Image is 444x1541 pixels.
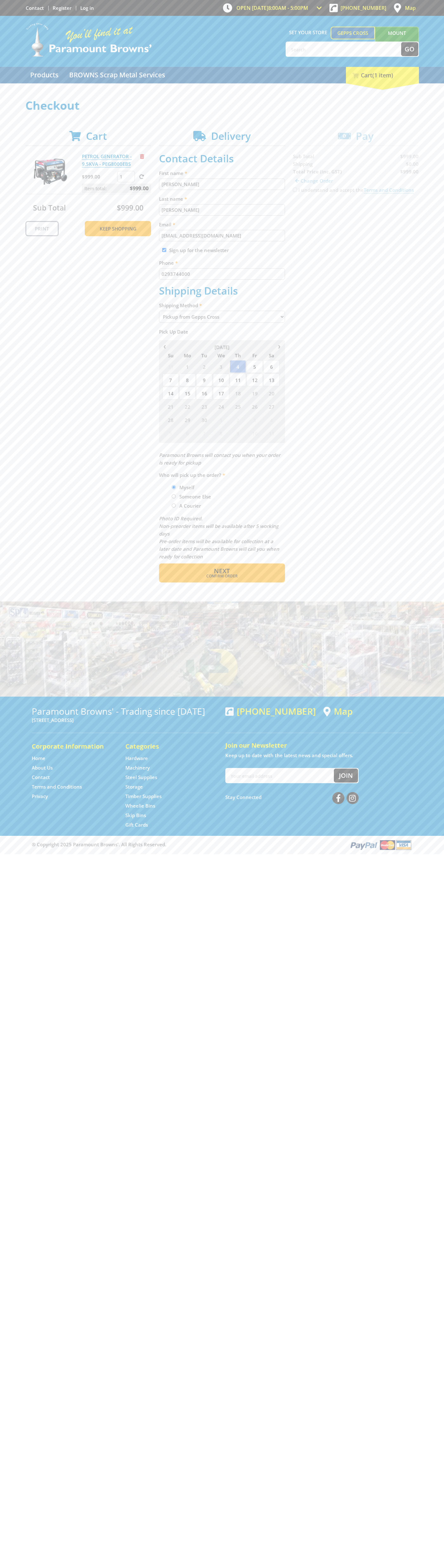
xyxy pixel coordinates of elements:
[225,741,413,750] h5: Join our Newsletter
[159,311,285,323] select: Please select a shipping method.
[172,494,176,498] input: Please select who will pick up the order.
[230,374,246,386] span: 11
[196,374,212,386] span: 9
[196,360,212,373] span: 2
[401,42,418,56] button: Go
[140,153,144,159] a: Remove from cart
[159,563,285,582] button: Next Confirm order
[177,491,213,502] label: Someone Else
[375,27,419,51] a: Mount [PERSON_NAME]
[247,351,263,360] span: Fr
[172,504,176,508] input: Please select who will pick up the order.
[179,427,195,439] span: 6
[263,427,280,439] span: 11
[213,374,229,386] span: 10
[117,203,143,213] span: $999.00
[211,129,251,143] span: Delivery
[213,360,229,373] span: 3
[213,427,229,439] span: 8
[331,27,375,39] a: Gepps Cross
[349,839,413,851] img: PayPal, Mastercard, Visa accepted
[247,360,263,373] span: 5
[268,4,308,11] span: 8:00am - 5:00pm
[179,413,195,426] span: 29
[125,822,148,828] a: Go to the Gift Cards page
[125,755,148,762] a: Go to the Hardware page
[125,764,150,771] a: Go to the Machinery page
[225,706,316,716] div: [PHONE_NUMBER]
[213,413,229,426] span: 1
[213,400,229,413] span: 24
[159,204,285,216] input: Please enter your last name.
[85,221,151,236] a: Keep Shopping
[263,400,280,413] span: 27
[247,427,263,439] span: 10
[125,803,155,809] a: Go to the Wheelie Bins page
[162,360,179,373] span: 31
[32,742,113,751] h5: Corporate Information
[230,351,246,360] span: Th
[125,774,157,781] a: Go to the Steel Supplies page
[226,769,334,783] input: Your email address
[33,203,66,213] span: Sub Total
[32,764,53,771] a: Go to the About Us page
[196,427,212,439] span: 7
[230,360,246,373] span: 4
[159,259,285,267] label: Phone
[32,774,50,781] a: Go to the Contact page
[64,67,170,83] a: Go to the BROWNS Scrap Metal Services page
[173,574,271,578] span: Confirm order
[159,195,285,203] label: Last name
[179,374,195,386] span: 8
[196,387,212,400] span: 16
[247,387,263,400] span: 19
[159,221,285,228] label: Email
[159,169,285,177] label: First name
[213,351,229,360] span: We
[213,387,229,400] span: 17
[230,387,246,400] span: 18
[25,22,152,57] img: Paramount Browns'
[169,247,229,253] label: Sign up for the newsletter
[162,413,179,426] span: 28
[32,706,219,716] h3: Paramount Browns' - Trading since [DATE]
[247,400,263,413] span: 26
[32,716,219,724] p: [STREET_ADDRESS]
[159,268,285,280] input: Please enter your telephone number.
[286,27,331,38] span: Set your store
[214,567,230,575] span: Next
[230,400,246,413] span: 25
[32,755,45,762] a: Go to the Home page
[125,812,146,819] a: Go to the Skip Bins page
[263,413,280,426] span: 4
[159,515,279,560] em: Photo ID Required. Non-preorder items will be available after 5 working days Pre-order items will...
[159,285,285,297] h2: Shipping Details
[346,67,419,83] div: Cart
[196,351,212,360] span: Tu
[179,360,195,373] span: 1
[162,427,179,439] span: 5
[159,230,285,241] input: Please enter your email address.
[82,184,151,193] p: Item total:
[32,793,48,800] a: Go to the Privacy page
[82,173,116,180] p: $999.00
[159,328,285,335] label: Pick Up Date
[225,751,413,759] p: Keep up to date with the latest news and special offers.
[25,839,419,851] div: ® Copyright 2025 Paramount Browns'. All Rights Reserved.
[159,471,285,479] label: Who will pick up the order?
[80,5,94,11] a: Log in
[53,5,71,11] a: Go to the registration page
[263,374,280,386] span: 13
[372,71,393,79] span: (1 item)
[130,184,149,193] span: $999.00
[334,769,358,783] button: Join
[162,387,179,400] span: 14
[25,99,419,112] h1: Checkout
[286,42,401,56] input: Search
[247,374,263,386] span: 12
[162,351,179,360] span: Su
[230,427,246,439] span: 9
[263,360,280,373] span: 6
[82,153,132,167] a: PETROL GENERATOR - 9.5KVA - PEG8000EBS
[172,485,176,489] input: Please select who will pick up the order.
